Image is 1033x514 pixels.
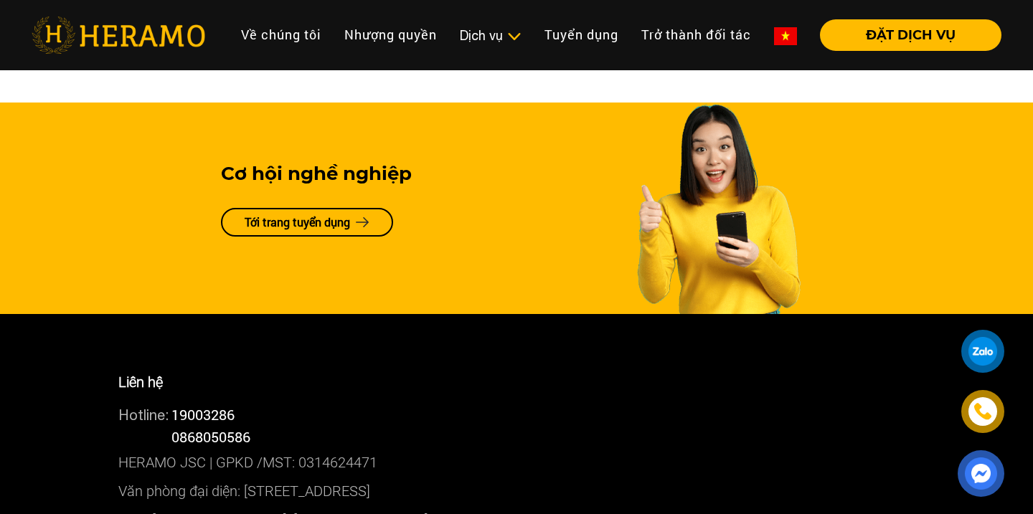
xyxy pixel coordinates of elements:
img: s-hipper-3.png [636,103,813,314]
a: ĐẶT DỊCH VỤ [808,29,1001,42]
h3: Cơ hội nghề nghiệp [221,163,608,185]
button: ĐẶT DỊCH VỤ [820,19,1001,51]
span: 0868050586 [171,427,250,446]
a: Trở thành đối tác [630,19,763,50]
img: subToggleIcon [506,29,522,44]
a: 19003286 [171,405,235,424]
a: Về chúng tôi [230,19,333,50]
p: Liên hệ [118,371,915,393]
img: arrow-next [356,216,369,227]
img: heramo-logo.png [32,16,205,54]
span: Hotline: [118,406,169,423]
img: phone-icon [973,401,993,422]
div: Dịch vụ [460,26,522,45]
p: Văn phòng đại diện: [STREET_ADDRESS] [118,477,915,505]
p: HERAMO JSC | GPKD /MST: 0314624471 [118,448,915,477]
a: Tuyển dụng [533,19,630,50]
a: Tới trang tuyển dụng [221,208,393,237]
img: vn-flag.png [774,27,797,45]
a: phone-icon [963,392,1002,431]
a: Nhượng quyền [333,19,448,50]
